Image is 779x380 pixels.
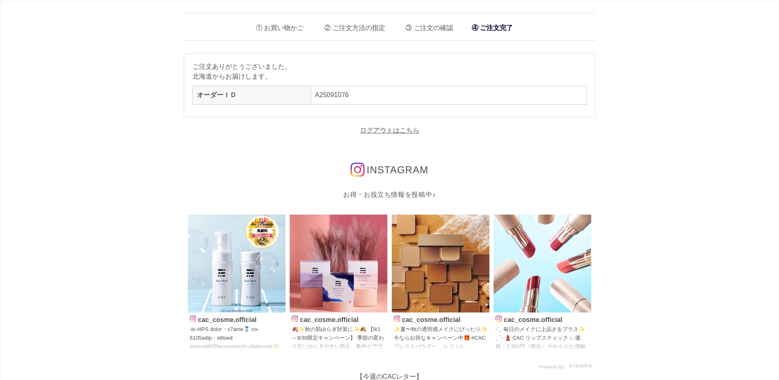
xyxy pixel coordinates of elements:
a: ログアウトはこちら [360,127,419,134]
th: オーダーＩＤ [192,86,311,105]
li: ご注文方法の指定 [318,17,385,34]
img: Photo by cac_cosme.official [392,214,490,312]
p: ✨夏〜秋の透明感メイクにぴったり✨ 今ならお得なキャンペーン中🎁 #CACプレストパウダー レフィル（¥4,400） 毛穴カバー＆自然なキメ細かさ。仕上げに◎ #CACパウダーファンデーション ... [394,325,488,352]
img: Photo by cac_cosme.official [494,214,592,312]
p: cac_cosme.official [292,315,386,323]
img: Photo by cac_cosme.official [188,214,286,312]
li: お買い物かご [250,17,304,34]
p: ˗lo #IPS dolor・s7ame🥈 co˗ 6105adip・elitsed doeiusMODtemporincid u4laboreet👏🏻✨✨ 🫧DOL magnaaliq eni... [190,325,284,352]
li: ご注文完了 [468,19,517,36]
span: お得・お役立ち情報を投稿中♪ [343,191,436,198]
a: A25091076 [315,91,349,98]
span: INSTAGRAM [367,164,428,175]
img: インスタグラムのロゴ [351,163,365,177]
li: ご注文の確認 [399,17,453,34]
p: ご注文ありがとうございました。 北海道からお届けします。 [192,62,587,82]
img: Photo by cac_cosme.official [290,214,388,312]
p: 🍂✨秋の肌ゆらぎ対策に✨🍂 【9/1～9/30限定キャンペーン】 季節の変わり目にゆらぎやすい肌を、集中ケアでうるおいチャージ！ 今だけフェイスパック 3箱セットが2箱分の価格 でご購入いただけ... [292,325,386,352]
p: cac_cosme.official [496,315,590,323]
p: ˗ˋˏ 毎日のメイクに上品さをプラス✨ ˎˊ˗ 💄 CAC リップスティック ∟価格：3,300円（税込） やわらかな感触でなめらかにフィット。 マスク移りが目立ちにくい処方もうれしいポイント。... [496,325,590,352]
span: Powered By [539,364,564,369]
img: visumo [569,363,592,368]
p: cac_cosme.official [394,315,488,323]
p: cac_cosme.official [190,315,284,323]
